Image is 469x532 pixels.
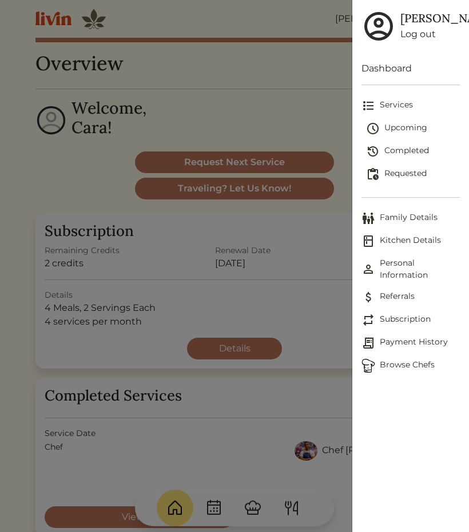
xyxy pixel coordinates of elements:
span: Upcoming [366,122,460,135]
img: format_list_bulleted-ebc7f0161ee23162107b508e562e81cd567eeab2455044221954b09d19068e74.svg [361,99,375,113]
span: Family Details [361,211,460,225]
img: Referrals [361,290,375,304]
img: Kitchen Details [361,234,375,248]
img: Browse Chefs [361,359,375,373]
a: ChefsBrowse Chefs [361,354,460,377]
a: Kitchen DetailsKitchen Details [361,230,460,253]
img: pending_actions-fd19ce2ea80609cc4d7bbea353f93e2f363e46d0f816104e4e0650fdd7f915cf.svg [366,167,380,181]
span: Kitchen Details [361,234,460,248]
span: Payment History [361,336,460,350]
span: Browse Chefs [361,359,460,373]
a: Completed [366,140,460,163]
a: Services [361,94,460,117]
a: SubscriptionSubscription [361,309,460,331]
img: history-2b446bceb7e0f53b931186bf4c1776ac458fe31ad3b688388ec82af02103cd45.svg [366,145,380,158]
img: schedule-fa401ccd6b27cf58db24c3bb5584b27dcd8bd24ae666a918e1c6b4ae8c451a22.svg [366,122,380,135]
span: Personal Information [361,257,460,281]
a: Dashboard [361,62,460,75]
a: Requested [366,163,460,186]
span: Services [361,99,460,113]
span: Requested [366,167,460,181]
a: Personal InformationPersonal Information [361,253,460,286]
a: Family DetailsFamily Details [361,207,460,230]
img: user_account-e6e16d2ec92f44fc35f99ef0dc9cddf60790bfa021a6ecb1c896eb5d2907b31c.svg [361,9,396,43]
img: Personal Information [361,257,375,281]
span: Completed [366,145,460,158]
img: Subscription [361,313,375,327]
a: ReferralsReferrals [361,286,460,309]
a: Upcoming [366,117,460,140]
img: Family Details [361,211,375,225]
span: Subscription [361,313,460,327]
span: Referrals [361,290,460,304]
img: Payment History [361,336,375,350]
a: Payment HistoryPayment History [361,331,460,354]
